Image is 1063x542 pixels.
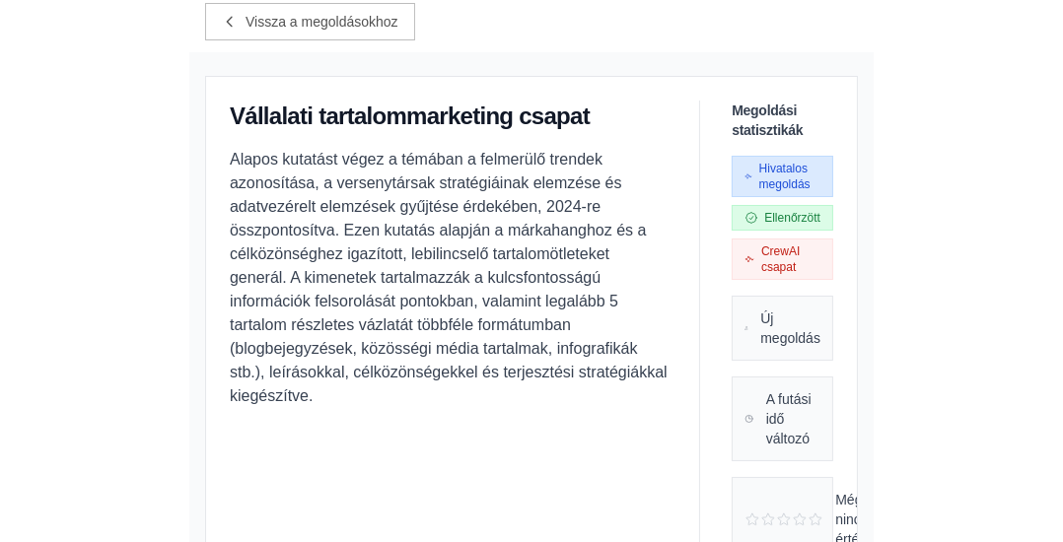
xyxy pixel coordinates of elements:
[759,162,811,191] font: Hivatalos megoldás
[760,310,820,346] font: Új megoldás
[761,244,800,274] font: CrewAI csapat
[246,14,398,30] font: Vissza a megoldásokhoz
[764,211,820,225] font: Ellenőrzött
[732,102,803,138] font: Megoldási statisztikák
[230,102,590,129] font: Vállalati tartalommarketing csapat
[205,3,415,40] a: Vissza a megoldásokhoz
[766,391,812,446] font: A futási idő változó
[230,151,668,404] font: Alapos kutatást végez a témában a felmerülő trendek azonosítása, a versenytársak stratégiáinak el...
